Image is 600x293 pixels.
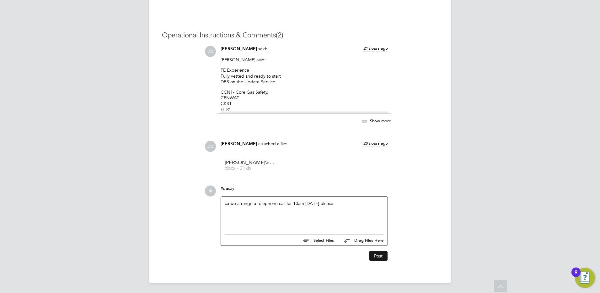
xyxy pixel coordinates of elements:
span: said: [258,46,267,52]
span: IR [205,185,216,196]
span: (2) [276,31,283,39]
button: Open Resource Center, 9 new notifications [575,268,595,288]
span: DC [205,141,216,152]
span: [PERSON_NAME] [221,46,257,52]
div: say: [221,185,388,196]
span: attached a file: [258,141,287,146]
div: ca we arrange a telephone call for 10am [DATE] please [225,201,384,228]
a: [PERSON_NAME]%20Charles%20HQ00654397%20(1) docx - 31kb [225,160,275,171]
span: [PERSON_NAME]%20Charles%20HQ00654397%20(1) [225,160,275,165]
span: You [221,186,228,191]
p: FE Experience Fully vetted and ready to start DBS on the Update Service [221,67,388,85]
h3: Operational Instructions & Comments [162,31,438,40]
span: [PERSON_NAME] [221,141,257,146]
p: CCN1- Core Gas Safety. CENWAT CKR1 HTR1 [221,89,388,112]
button: Drag Files Here [339,234,384,247]
span: DC [205,46,216,57]
span: Show more [370,118,391,124]
p: [PERSON_NAME] said: [221,57,388,63]
span: docx - 31kb [225,166,275,171]
div: 9 [575,272,577,280]
span: 20 hours ago [363,141,388,146]
span: 21 hours ago [363,46,388,51]
button: Post [369,251,388,261]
